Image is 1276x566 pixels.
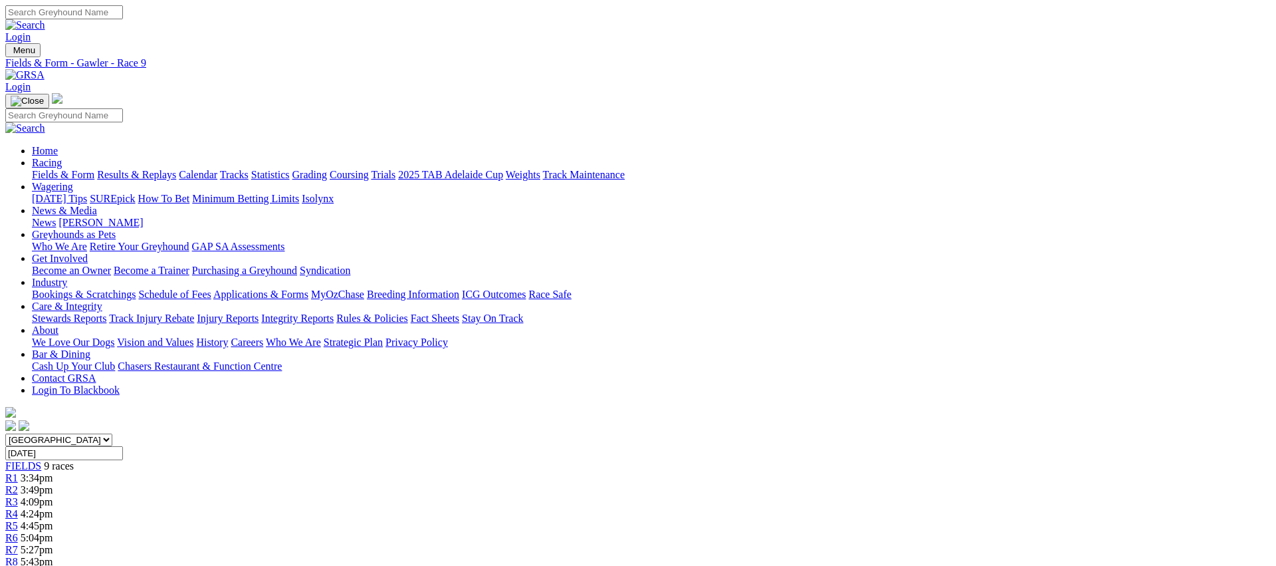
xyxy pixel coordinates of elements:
[385,337,448,348] a: Privacy Policy
[32,169,94,180] a: Fields & Form
[117,337,193,348] a: Vision and Values
[32,205,97,216] a: News & Media
[179,169,217,180] a: Calendar
[32,229,116,240] a: Greyhounds as Pets
[5,520,18,531] a: R5
[32,289,136,300] a: Bookings & Scratchings
[32,289,1271,301] div: Industry
[5,122,45,134] img: Search
[32,193,87,204] a: [DATE] Tips
[367,289,459,300] a: Breeding Information
[5,94,49,108] button: Toggle navigation
[32,337,1271,349] div: About
[192,265,297,276] a: Purchasing a Greyhound
[32,181,73,192] a: Wagering
[261,313,334,324] a: Integrity Reports
[32,325,58,336] a: About
[118,360,282,372] a: Chasers Restaurant & Function Centre
[462,313,523,324] a: Stay On Track
[32,145,58,156] a: Home
[220,169,249,180] a: Tracks
[114,265,189,276] a: Become a Trainer
[32,360,115,372] a: Cash Up Your Club
[5,446,123,460] input: Select date
[5,43,41,57] button: Toggle navigation
[292,169,327,180] a: Grading
[52,93,62,104] img: logo-grsa-white.png
[32,265,111,276] a: Become an Owner
[5,420,16,431] img: facebook.svg
[32,277,67,288] a: Industry
[32,193,1271,205] div: Wagering
[5,57,1271,69] a: Fields & Form - Gawler - Race 9
[19,420,29,431] img: twitter.svg
[213,289,308,300] a: Applications & Forms
[311,289,364,300] a: MyOzChase
[302,193,334,204] a: Isolynx
[324,337,383,348] a: Strategic Plan
[32,217,1271,229] div: News & Media
[32,217,56,228] a: News
[411,313,459,324] a: Fact Sheets
[58,217,143,228] a: [PERSON_NAME]
[5,544,18,555] a: R7
[21,544,53,555] span: 5:27pm
[5,484,18,495] span: R2
[5,31,31,43] a: Login
[32,253,88,264] a: Get Involved
[5,460,41,472] a: FIELDS
[251,169,290,180] a: Statistics
[5,69,45,81] img: GRSA
[32,313,1271,325] div: Care & Integrity
[528,289,571,300] a: Race Safe
[197,313,259,324] a: Injury Reports
[5,472,18,484] a: R1
[32,313,106,324] a: Stewards Reports
[231,337,263,348] a: Careers
[32,265,1271,277] div: Get Involved
[5,5,123,19] input: Search
[13,45,35,55] span: Menu
[32,337,114,348] a: We Love Our Dogs
[138,289,211,300] a: Schedule of Fees
[90,241,189,252] a: Retire Your Greyhound
[336,313,408,324] a: Rules & Policies
[5,407,16,418] img: logo-grsa-white.png
[5,496,18,507] span: R3
[90,193,135,204] a: SUREpick
[5,508,18,519] a: R4
[192,193,299,204] a: Minimum Betting Limits
[330,169,369,180] a: Coursing
[32,241,87,252] a: Who We Are
[196,337,228,348] a: History
[32,241,1271,253] div: Greyhounds as Pets
[21,508,53,519] span: 4:24pm
[109,313,194,324] a: Track Injury Rebate
[44,460,74,472] span: 9 races
[21,472,53,484] span: 3:34pm
[32,349,90,360] a: Bar & Dining
[5,532,18,543] a: R6
[266,337,321,348] a: Who We Are
[32,301,102,312] a: Care & Integrity
[21,484,53,495] span: 3:49pm
[138,193,190,204] a: How To Bet
[32,360,1271,372] div: Bar & Dining
[5,81,31,92] a: Login
[5,19,45,31] img: Search
[32,384,120,396] a: Login To Blackbook
[5,108,123,122] input: Search
[21,520,53,531] span: 4:45pm
[32,372,96,384] a: Contact GRSA
[32,169,1271,181] div: Racing
[462,289,526,300] a: ICG Outcomes
[300,265,350,276] a: Syndication
[32,157,62,168] a: Racing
